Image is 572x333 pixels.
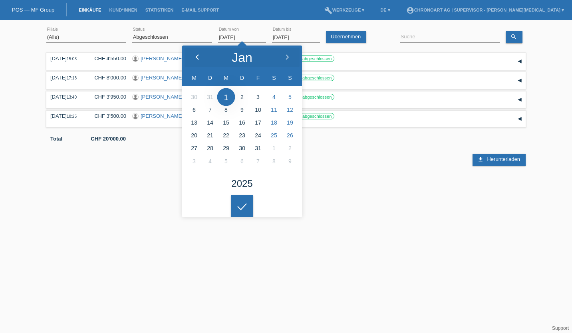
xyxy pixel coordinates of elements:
div: CHF 3'950.00 [88,94,126,100]
div: Jan [232,51,252,64]
div: CHF 8'000.00 [88,75,126,81]
a: DE ▾ [376,8,394,12]
a: [PERSON_NAME] [141,94,183,100]
i: build [324,6,332,14]
label: Bestätigt, abgeschlossen [280,94,334,100]
span: 13:40 [67,95,77,99]
a: Statistiken [141,8,177,12]
div: auf-/zuklappen [514,75,526,87]
a: account_circleChronoart AG | Supervisor - [PERSON_NAME][MEDICAL_DATA] ▾ [402,8,568,12]
a: E-Mail Support [177,8,223,12]
a: Support [552,325,569,331]
div: 2025 [231,179,252,188]
span: 10:25 [67,114,77,119]
div: auf-/zuklappen [514,94,526,106]
label: Bestätigt, abgeschlossen [280,113,334,119]
div: [DATE] [50,55,82,61]
a: Übernehmen [326,31,366,43]
i: account_circle [406,6,414,14]
i: search [510,34,517,40]
a: [PERSON_NAME] [141,55,183,61]
a: Kund*innen [105,8,141,12]
div: CHF 3'500.00 [88,113,126,119]
label: Bestätigt, abgeschlossen [280,55,334,62]
span: 17:18 [67,76,77,80]
i: download [477,156,484,163]
div: CHF 4'550.00 [88,55,126,61]
label: Bestätigt, abgeschlossen [280,75,334,81]
a: [PERSON_NAME] [141,75,183,81]
a: download Herunterladen [473,154,526,166]
span: Herunterladen [487,156,520,162]
a: POS — MF Group [12,7,54,13]
div: auf-/zuklappen [514,113,526,125]
div: [DATE] [50,75,82,81]
b: Total [50,136,62,142]
div: [DATE] [50,113,82,119]
a: [PERSON_NAME] [141,113,183,119]
a: Einkäufe [75,8,105,12]
b: CHF 20'000.00 [91,136,126,142]
div: auf-/zuklappen [514,55,526,67]
a: buildWerkzeuge ▾ [320,8,369,12]
div: [DATE] [50,94,82,100]
span: 15:03 [67,57,77,61]
a: search [506,31,522,43]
